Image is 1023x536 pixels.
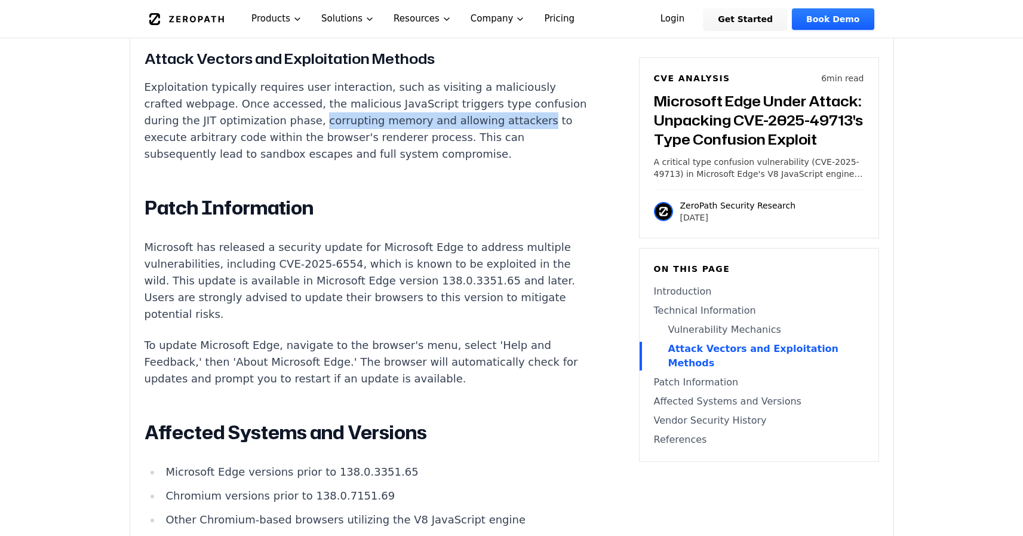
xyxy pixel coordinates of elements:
[654,375,864,390] a: Patch Information
[145,79,589,163] p: Exploitation typically requires user interaction, such as visiting a maliciously crafted webpage....
[654,394,864,409] a: Affected Systems and Versions
[654,156,864,180] p: A critical type confusion vulnerability (CVE-2025-49713) in Microsoft Edge's V8 JavaScript engine...
[821,72,864,84] p: 6 min read
[680,212,796,223] p: [DATE]
[161,512,589,528] li: Other Chromium-based browsers utilizing the V8 JavaScript engine
[654,202,673,221] img: ZeroPath Security Research
[654,72,730,84] h6: CVE Analysis
[654,91,864,149] h3: Microsoft Edge Under Attack: Unpacking CVE-2025-49713's Type Confusion Exploit
[145,239,589,323] p: Microsoft has released a security update for Microsoft Edge to address multiple vulnerabilities, ...
[646,8,699,30] a: Login
[654,414,864,428] a: Vendor Security History
[654,304,864,318] a: Technical Information
[161,488,589,504] li: Chromium versions prior to 138.0.7151.69
[654,284,864,299] a: Introduction
[145,196,589,220] h2: Patch Information
[654,433,864,447] a: References
[145,421,589,445] h2: Affected Systems and Versions
[145,48,589,69] h3: Attack Vectors and Exploitation Methods
[145,337,589,387] p: To update Microsoft Edge, navigate to the browser's menu, select 'Help and Feedback,' then 'About...
[703,8,787,30] a: Get Started
[792,8,874,30] a: Book Demo
[654,323,864,337] a: Vulnerability Mechanics
[654,263,864,275] h6: On this page
[680,200,796,212] p: ZeroPath Security Research
[654,342,864,370] a: Attack Vectors and Exploitation Methods
[161,464,589,480] li: Microsoft Edge versions prior to 138.0.3351.65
